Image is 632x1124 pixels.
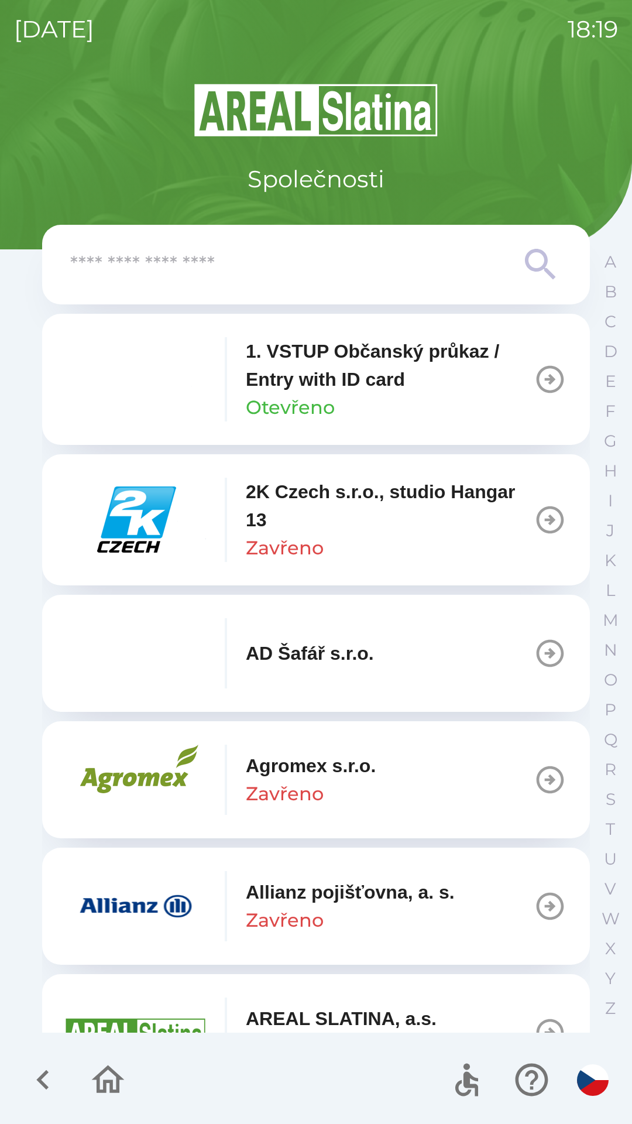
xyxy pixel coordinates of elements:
[596,695,625,725] button: P
[246,639,374,667] p: AD Šafář s.r.o.
[14,12,94,47] p: [DATE]
[596,366,625,396] button: E
[596,546,625,575] button: K
[606,789,616,810] p: S
[596,964,625,993] button: Y
[604,640,617,660] p: N
[604,670,617,690] p: O
[604,550,616,571] p: K
[42,82,590,138] img: Logo
[596,755,625,784] button: R
[596,396,625,426] button: F
[66,745,206,815] img: 33c739ec-f83b-42c3-a534-7980a31bd9ae.png
[596,784,625,814] button: S
[596,277,625,307] button: B
[604,849,617,869] p: U
[604,729,617,750] p: Q
[42,314,590,445] button: 1. VSTUP Občanský průkaz / Entry with ID cardOtevřeno
[596,904,625,934] button: W
[605,998,616,1019] p: Z
[66,998,206,1068] img: aad3f322-fb90-43a2-be23-5ead3ef36ce5.png
[246,878,455,906] p: Allianz pojišťovna, a. s.
[596,486,625,516] button: I
[606,580,615,601] p: L
[596,814,625,844] button: T
[596,575,625,605] button: L
[42,848,590,965] button: Allianz pojišťovna, a. s.Zavřeno
[596,456,625,486] button: H
[606,819,615,839] p: T
[66,871,206,941] img: f3415073-8ef0-49a2-9816-fbbc8a42d535.png
[596,605,625,635] button: M
[596,665,625,695] button: O
[66,618,206,688] img: fe4c8044-c89c-4fb5-bacd-c2622eeca7e4.png
[596,307,625,337] button: C
[604,759,616,780] p: R
[66,485,206,555] img: 46855577-05aa-44e5-9e88-426d6f140dc0.png
[246,780,324,808] p: Zavřeno
[605,401,616,421] p: F
[606,520,614,541] p: J
[577,1064,609,1096] img: cs flag
[604,431,617,451] p: G
[42,595,590,712] button: AD Šafář s.r.o.
[596,844,625,874] button: U
[608,491,613,511] p: I
[42,721,590,838] button: Agromex s.r.o.Zavřeno
[605,968,616,989] p: Y
[596,337,625,366] button: D
[596,874,625,904] button: V
[248,162,384,197] p: Společnosti
[66,344,206,414] img: 79c93659-7a2c-460d-85f3-2630f0b529cc.png
[605,371,616,392] p: E
[246,906,324,934] p: Zavřeno
[246,478,534,534] p: 2K Czech s.r.o., studio Hangar 13
[604,311,616,332] p: C
[246,337,534,393] p: 1. VSTUP Občanský průkaz / Entry with ID card
[246,752,376,780] p: Agromex s.r.o.
[596,993,625,1023] button: Z
[246,534,324,562] p: Zavřeno
[596,247,625,277] button: A
[602,909,620,929] p: W
[596,934,625,964] button: X
[604,282,617,302] p: B
[246,393,335,421] p: Otevřeno
[604,341,617,362] p: D
[603,610,619,630] p: M
[596,725,625,755] button: Q
[596,516,625,546] button: J
[246,1005,437,1033] p: AREAL SLATINA, a.s.
[604,461,617,481] p: H
[42,454,590,585] button: 2K Czech s.r.o., studio Hangar 13Zavřeno
[604,879,616,899] p: V
[605,938,616,959] p: X
[596,635,625,665] button: N
[568,12,618,47] p: 18:19
[42,974,590,1091] button: AREAL SLATINA, a.s.Zavřeno
[604,252,616,272] p: A
[604,700,616,720] p: P
[596,426,625,456] button: G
